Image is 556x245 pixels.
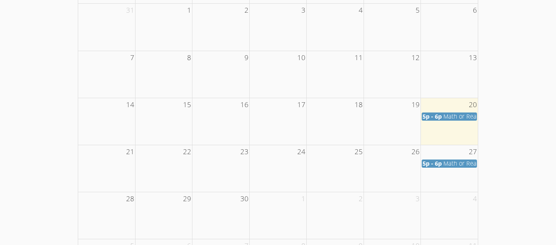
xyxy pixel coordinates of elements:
[240,145,249,159] span: 23
[240,192,249,206] span: 30
[411,145,420,159] span: 26
[468,145,478,159] span: 27
[415,4,420,17] span: 5
[358,192,364,206] span: 2
[301,192,306,206] span: 1
[443,160,488,167] span: Math or Reading
[415,192,420,206] span: 3
[182,145,192,159] span: 22
[125,145,135,159] span: 21
[423,160,442,167] span: 5p - 6p
[354,145,364,159] span: 25
[244,51,249,65] span: 9
[354,98,364,112] span: 18
[443,112,488,120] span: Math or Reading
[296,51,306,65] span: 10
[423,112,442,120] span: 5p - 6p
[186,51,192,65] span: 8
[244,4,249,17] span: 2
[125,192,135,206] span: 28
[296,145,306,159] span: 24
[422,160,477,168] a: 5p - 6p Math or Reading
[296,98,306,112] span: 17
[240,98,249,112] span: 16
[411,98,420,112] span: 19
[182,192,192,206] span: 29
[422,112,477,121] a: 5p - 6p Math or Reading
[129,51,135,65] span: 7
[358,4,364,17] span: 4
[182,98,192,112] span: 15
[468,98,478,112] span: 20
[186,4,192,17] span: 1
[301,4,306,17] span: 3
[472,4,478,17] span: 6
[411,51,420,65] span: 12
[472,192,478,206] span: 4
[125,98,135,112] span: 14
[125,4,135,17] span: 31
[468,51,478,65] span: 13
[354,51,364,65] span: 11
